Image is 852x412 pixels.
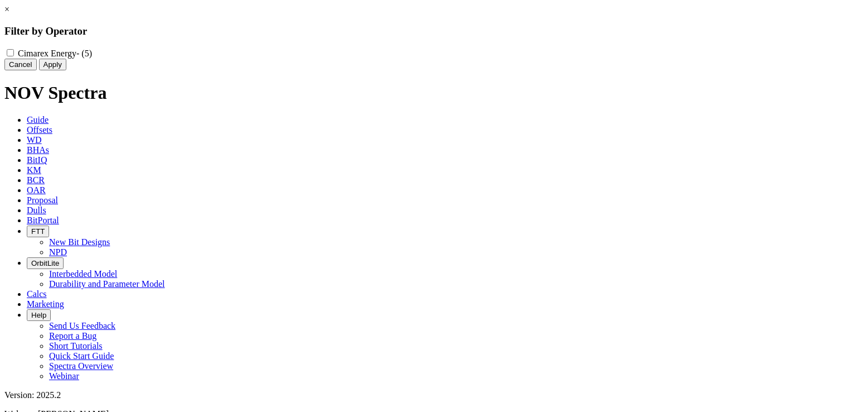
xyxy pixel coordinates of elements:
span: Guide [27,115,49,124]
span: Offsets [27,125,52,135]
a: Quick Start Guide [49,351,114,361]
a: Spectra Overview [49,361,113,371]
span: Calcs [27,289,47,299]
h1: NOV Spectra [4,83,848,103]
span: Dulls [27,205,46,215]
span: Help [31,311,46,319]
span: KM [27,165,41,175]
a: Interbedded Model [49,269,117,279]
span: OAR [27,185,46,195]
span: BitPortal [27,215,59,225]
a: Durability and Parameter Model [49,279,165,289]
a: New Bit Designs [49,237,110,247]
button: Cancel [4,59,37,70]
span: WD [27,135,42,145]
span: FTT [31,227,45,236]
a: Send Us Feedback [49,321,115,330]
button: Apply [39,59,66,70]
a: × [4,4,9,14]
span: Marketing [27,299,64,309]
span: - (5) [76,49,92,58]
h3: Filter by Operator [4,25,848,37]
a: Webinar [49,371,79,381]
span: BitIQ [27,155,47,165]
span: Proposal [27,195,58,205]
label: Cimarex Energy [18,49,92,58]
span: BCR [27,175,45,185]
div: Version: 2025.2 [4,390,848,400]
a: Short Tutorials [49,341,103,351]
span: OrbitLite [31,259,59,267]
a: Report a Bug [49,331,96,341]
a: NPD [49,247,67,257]
span: BHAs [27,145,49,155]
